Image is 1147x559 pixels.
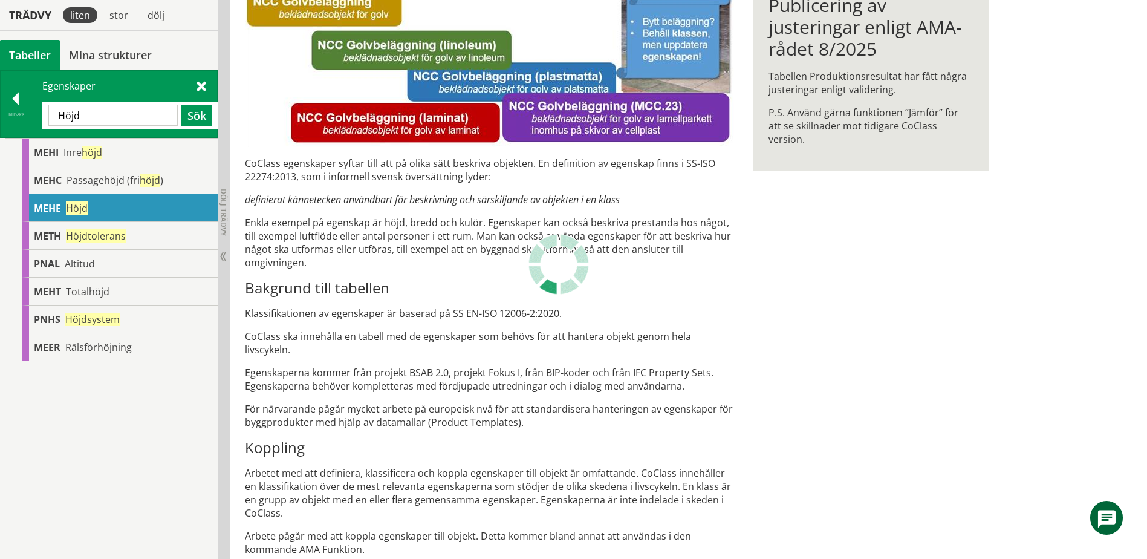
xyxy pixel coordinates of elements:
span: Stäng sök [197,79,206,92]
span: Höjdsystem [65,313,120,326]
span: Rälsförhöjning [65,341,132,354]
span: PNHS [34,313,60,326]
a: Mina strukturer [60,40,161,70]
span: Dölj trädvy [218,189,229,236]
p: Arbete pågår med att koppla egenskaper till objekt. Detta kommer bland annat att användas i den k... [245,529,734,556]
img: Laddar [528,234,589,295]
span: MEHE [34,201,61,215]
span: MEHC [34,174,62,187]
p: Tabellen Produktionsresultat har fått några justeringar enligt validering. [768,70,972,96]
span: PNAL [34,257,60,270]
p: Enkla exempel på egenskap är höjd, bredd och kulör. Egenskaper kan också beskriva prestanda hos n... [245,216,734,269]
span: höjd [140,174,160,187]
button: Sök [181,105,212,126]
span: MEER [34,341,60,354]
span: Totalhöjd [66,285,109,298]
span: MEHI [34,146,59,159]
p: CoClass ska innehålla en tabell med de egenskaper som behövs för att hantera objekt genom hela li... [245,330,734,356]
p: Egenskaperna kommer från projekt BSAB 2.0, projekt Fokus I, från BIP-koder och från IFC Property ... [245,366,734,393]
span: höjd [82,146,102,159]
h3: Bakgrund till tabellen [245,279,734,297]
p: Arbetet med att definiera, klassificera och koppla egenskaper till objekt är omfattande. CoClass ... [245,466,734,520]
input: Sök [48,105,178,126]
p: För närvarande pågår mycket arbete på europeisk nvå för att standardisera hanteringen av egenskap... [245,402,734,429]
span: Höjdtolerans [66,229,126,243]
div: Trädvy [2,8,58,22]
div: Egenskaper [31,71,217,137]
div: stor [102,7,135,23]
span: MEHT [34,285,61,298]
span: Höjd [66,201,88,215]
span: Altitud [65,257,95,270]
em: definierat kännetecken användbart för beskrivning och särskiljande av objekten i en klass [245,193,620,206]
span: METH [34,229,61,243]
p: Klassifikationen av egenskaper är baserad på SS EN-ISO 12006-2:2020. [245,307,734,320]
div: liten [63,7,97,23]
span: Passagehöjd (fri ) [67,174,163,187]
div: dölj [140,7,172,23]
span: Inre [63,146,102,159]
h3: Koppling [245,439,734,457]
p: P.S. Använd gärna funktionen ”Jämför” för att se skillnader mot tidigare CoClass version. [768,106,972,146]
p: CoClass egenskaper syftar till att på olika sätt beskriva objekten. En definition av egenskap fin... [245,157,734,183]
div: Tillbaka [1,110,31,119]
